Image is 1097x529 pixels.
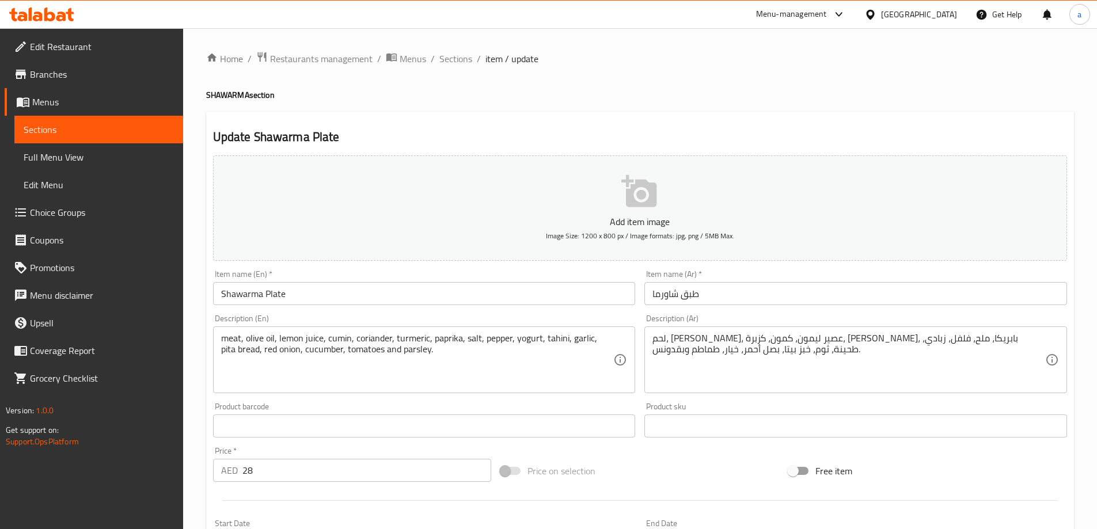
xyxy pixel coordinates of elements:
[24,150,174,164] span: Full Menu View
[242,459,492,482] input: Please enter price
[377,52,381,66] li: /
[14,116,183,143] a: Sections
[30,205,174,219] span: Choice Groups
[30,233,174,247] span: Coupons
[644,414,1067,437] input: Please enter product sku
[24,123,174,136] span: Sections
[5,88,183,116] a: Menus
[5,60,183,88] a: Branches
[24,178,174,192] span: Edit Menu
[206,52,243,66] a: Home
[256,51,373,66] a: Restaurants management
[881,8,957,21] div: [GEOGRAPHIC_DATA]
[431,52,435,66] li: /
[1077,8,1081,21] span: a
[6,423,59,437] span: Get support on:
[213,155,1067,261] button: Add item imageImage Size: 1200 x 800 px / Image formats: jpg, png / 5MB Max.
[221,463,238,477] p: AED
[270,52,373,66] span: Restaurants management
[5,33,183,60] a: Edit Restaurant
[30,288,174,302] span: Menu disclaimer
[30,67,174,81] span: Branches
[546,229,734,242] span: Image Size: 1200 x 800 px / Image formats: jpg, png / 5MB Max.
[5,254,183,281] a: Promotions
[30,40,174,54] span: Edit Restaurant
[815,464,852,478] span: Free item
[32,95,174,109] span: Menus
[439,52,472,66] a: Sections
[652,333,1045,387] textarea: لحم، [PERSON_NAME]، عصير ليمون، كمون، كزبرة، [PERSON_NAME]، بابريكا، ملح، فلفل، زبادي، طحينة، ثوم...
[644,282,1067,305] input: Enter name Ar
[206,89,1074,101] h4: SHAWARMA section
[36,403,54,418] span: 1.0.0
[206,51,1074,66] nav: breadcrumb
[30,261,174,275] span: Promotions
[14,171,183,199] a: Edit Menu
[5,199,183,226] a: Choice Groups
[213,282,636,305] input: Enter name En
[231,215,1049,229] p: Add item image
[6,403,34,418] span: Version:
[30,371,174,385] span: Grocery Checklist
[527,464,595,478] span: Price on selection
[5,226,183,254] a: Coupons
[400,52,426,66] span: Menus
[30,344,174,357] span: Coverage Report
[477,52,481,66] li: /
[6,434,79,449] a: Support.OpsPlatform
[5,309,183,337] a: Upsell
[386,51,426,66] a: Menus
[213,128,1067,146] h2: Update Shawarma Plate
[756,7,827,21] div: Menu-management
[5,364,183,392] a: Grocery Checklist
[5,337,183,364] a: Coverage Report
[248,52,252,66] li: /
[485,52,538,66] span: item / update
[14,143,183,171] a: Full Menu View
[213,414,636,437] input: Please enter product barcode
[5,281,183,309] a: Menu disclaimer
[221,333,614,387] textarea: meat, olive oil, lemon juice, cumin, coriander, turmeric, paprika, salt, pepper, yogurt, tahini, ...
[30,316,174,330] span: Upsell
